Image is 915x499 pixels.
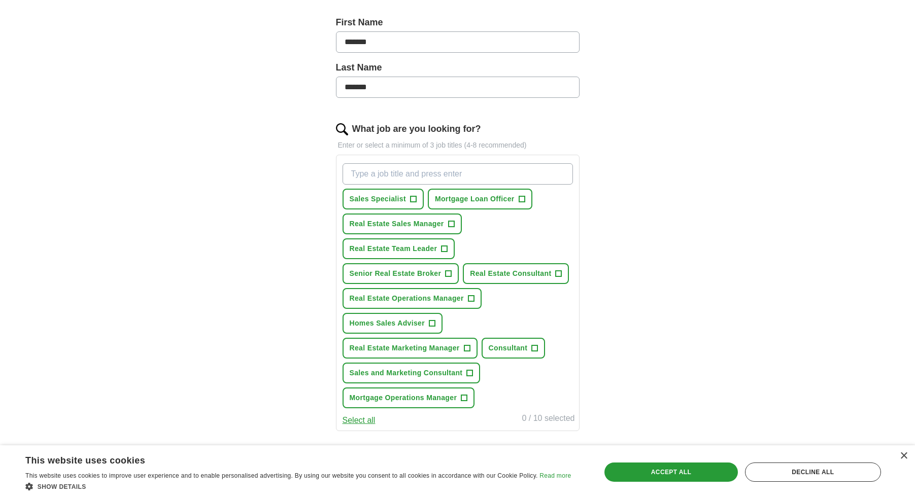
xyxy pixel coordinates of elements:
[350,318,425,329] span: Homes Sales Adviser
[435,194,515,204] span: Mortgage Loan Officer
[350,393,457,403] span: Mortgage Operations Manager
[343,338,478,359] button: Real Estate Marketing Manager
[745,462,881,482] div: Decline all
[350,243,437,254] span: Real Estate Team Leader
[343,414,376,426] button: Select all
[489,343,528,353] span: Consultant
[350,293,464,304] span: Real Estate Operations Manager
[343,189,424,209] button: Sales Specialist
[350,368,463,378] span: Sales and Marketing Consultant
[343,387,475,408] button: Mortgage Operations Manager
[25,451,546,467] div: This website uses cookies
[343,363,481,383] button: Sales and Marketing Consultant
[539,472,571,479] a: Read more, opens a new window
[336,61,580,75] label: Last Name
[336,140,580,151] p: Enter or select a minimum of 3 job titles (4-8 recommended)
[352,122,481,136] label: What job are you looking for?
[522,412,574,426] div: 0 / 10 selected
[38,483,86,490] span: Show details
[343,263,459,284] button: Senior Real Estate Broker
[25,472,538,479] span: This website uses cookies to improve user experience and to enable personalised advertising. By u...
[482,338,546,359] button: Consultant
[336,16,580,29] label: First Name
[343,213,462,234] button: Real Estate Sales Manager
[428,189,532,209] button: Mortgage Loan Officer
[900,452,907,460] div: Close
[25,481,571,491] div: Show details
[350,343,460,353] span: Real Estate Marketing Manager
[336,123,348,135] img: search.png
[343,288,482,309] button: Real Estate Operations Manager
[604,462,737,482] div: Accept all
[463,263,569,284] button: Real Estate Consultant
[470,268,551,279] span: Real Estate Consultant
[343,238,455,259] button: Real Estate Team Leader
[350,219,444,229] span: Real Estate Sales Manager
[350,194,406,204] span: Sales Specialist
[350,268,442,279] span: Senior Real Estate Broker
[343,163,573,185] input: Type a job title and press enter
[343,313,443,334] button: Homes Sales Adviser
